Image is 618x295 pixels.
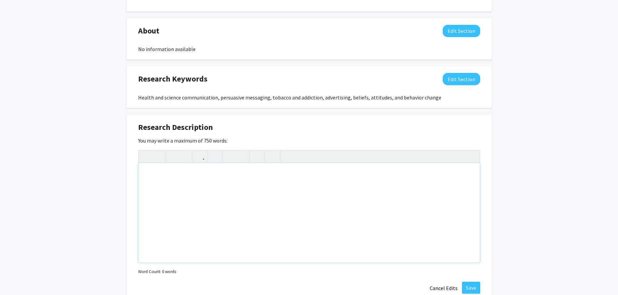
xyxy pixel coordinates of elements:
button: Remove format [251,150,263,162]
button: Subscript [179,150,190,162]
span: About [138,25,159,37]
button: Unordered list [224,150,236,162]
button: Save [462,282,480,294]
button: Fullscreen [467,150,478,162]
button: Link [194,150,206,162]
button: Ordered list [236,150,248,162]
label: You may write a maximum of 750 words: [138,137,227,145]
div: Health and science communication, persuasive messaging, tobacco and addiction, advertising, belie... [138,93,480,101]
button: Insert horizontal rule [267,150,278,162]
div: No information available [138,45,480,53]
iframe: Chat [5,265,28,290]
button: Emphasis (Ctrl + I) [152,150,163,162]
span: Research Description [138,121,213,133]
span: Research Keywords [138,73,208,85]
button: Insert Image [209,150,221,162]
button: Cancel Edits [425,282,462,294]
button: Strong (Ctrl + B) [140,150,152,162]
button: Edit About [443,25,480,37]
button: Superscript [167,150,179,162]
div: Note to users with screen readers: Please deactivate our accessibility plugin for this page as it... [138,163,480,263]
small: Word Count: 0 words [138,268,176,275]
button: Edit Research Keywords [443,73,480,85]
